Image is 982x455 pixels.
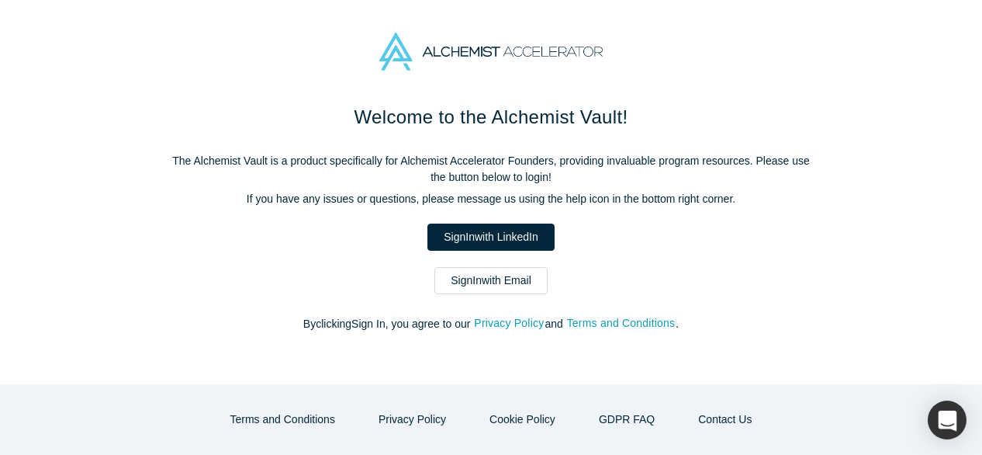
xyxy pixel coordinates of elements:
[214,406,351,433] button: Terms and Conditions
[165,103,817,131] h1: Welcome to the Alchemist Vault!
[473,314,545,332] button: Privacy Policy
[427,224,554,251] a: SignInwith LinkedIn
[165,153,817,186] p: The Alchemist Vault is a product specifically for Alchemist Accelerator Founders, providing inval...
[165,191,817,207] p: If you have any issues or questions, please message us using the help icon in the bottom right co...
[682,406,768,433] button: Contact Us
[473,406,572,433] button: Cookie Policy
[566,314,676,332] button: Terms and Conditions
[434,267,548,294] a: SignInwith Email
[165,316,817,332] p: By clicking Sign In , you agree to our and .
[379,33,603,71] img: Alchemist Accelerator Logo
[583,406,671,433] a: GDPR FAQ
[362,406,462,433] button: Privacy Policy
